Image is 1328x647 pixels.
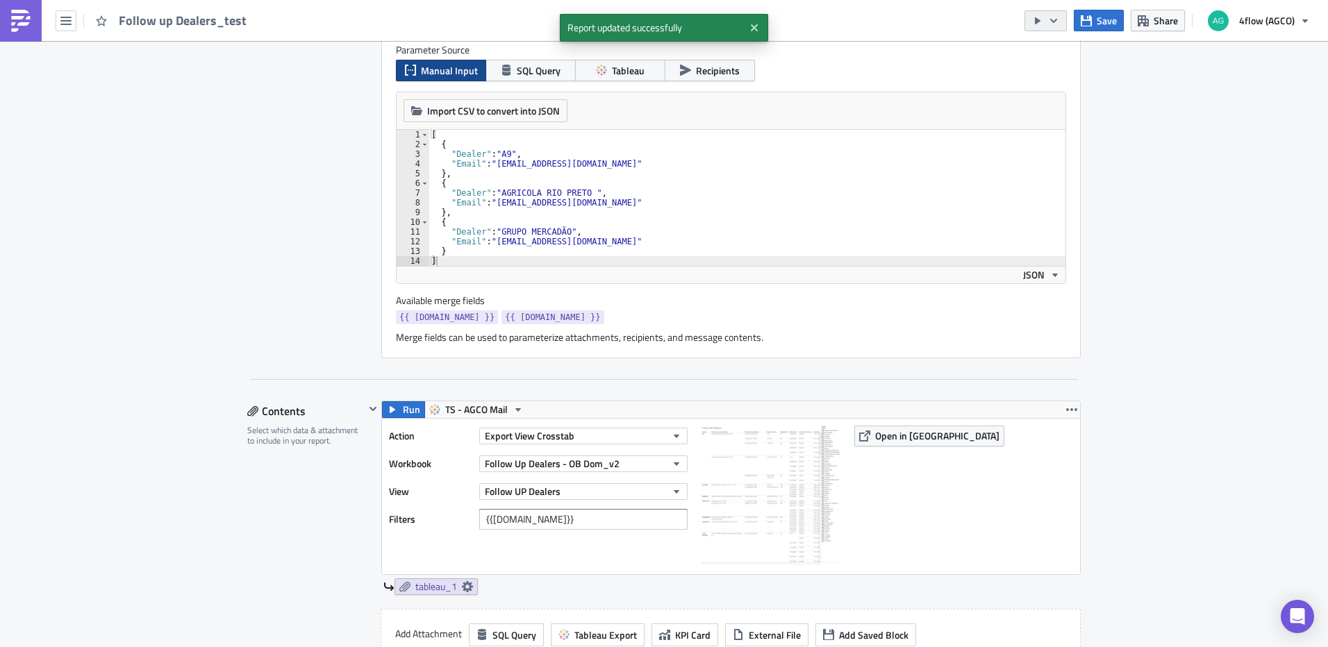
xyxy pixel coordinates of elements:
[6,67,649,89] span: Segue follow up referente as notas fiscais que [PERSON_NAME] estão em processo de transportes com...
[675,628,711,642] span: KPI Card
[119,12,248,28] span: Follow up Dealers_test
[395,623,462,644] label: Add Attachment
[6,108,645,131] span: [PERSON_NAME] de dúvidas ou solicitações de urgência, gentileza enviar email para : ; [EMAIL_ADDR...
[854,426,1004,446] button: Open in [GEOGRAPHIC_DATA]
[1018,267,1065,283] button: JSON
[396,44,1066,56] label: Parameter Source
[397,130,429,140] div: 1
[397,159,429,169] div: 4
[424,401,529,418] button: TS - AGCO Mail
[551,623,645,646] button: Tableau Export
[403,401,420,418] span: Run
[702,426,840,564] img: View Image
[397,169,429,178] div: 5
[389,453,472,474] label: Workbook
[479,509,688,530] input: Filter1=Value1&...
[397,237,429,246] div: 12
[396,294,500,307] label: Available merge fields
[6,6,72,17] span: Olá, tudo bem?
[1206,9,1230,33] img: Avatar
[1097,13,1117,28] span: Save
[389,481,472,502] label: View
[612,63,645,78] span: Tableau
[1074,10,1124,31] button: Save
[397,140,429,149] div: 2
[485,484,561,498] span: Follow UP Dealers
[469,623,544,646] button: SQL Query
[365,401,381,417] button: Hide content
[396,60,486,81] button: Manual Input
[1131,10,1185,31] button: Share
[479,428,688,444] button: Export View Crosstab
[485,60,576,81] button: SQL Query
[839,628,908,642] span: Add Saved Block
[396,331,1066,344] div: Merge fields can be used to parameterize attachments, recipients, and message contents.
[1200,6,1318,36] button: 4flow (AGCO)
[560,14,744,42] span: Report updated successfully
[725,623,808,646] button: External File
[574,628,637,642] span: Tableau Export
[389,509,472,530] label: Filters
[651,623,718,646] button: KPI Card
[404,99,567,122] button: Import CSV to convert into JSON
[421,63,478,78] span: Manual Input
[397,188,429,198] div: 7
[875,428,999,443] span: Open in [GEOGRAPHIC_DATA]
[397,208,429,217] div: 9
[397,256,429,266] div: 14
[10,10,32,32] img: PushMetrics
[247,425,365,446] div: Select which data & attachment to include in your report.
[395,578,478,595] a: tableau_1
[815,623,916,646] button: Add Saved Block
[1154,13,1178,28] span: Share
[397,149,429,159] div: 3
[744,17,765,38] button: Close
[696,63,740,78] span: Recipients
[396,310,498,324] a: {{ [DOMAIN_NAME] }}
[415,580,457,593] span: tableau_1
[505,310,600,324] span: {{ [DOMAIN_NAME] }}
[6,6,663,131] body: Rich Text Area. Press ALT-0 for help.
[501,310,604,324] a: {{ [DOMAIN_NAME] }}
[1023,267,1045,282] span: JSON
[397,227,429,237] div: 11
[492,628,536,642] span: SQL Query
[389,426,472,446] label: Action
[399,310,495,324] span: {{ [DOMAIN_NAME] }}
[397,178,429,188] div: 6
[749,628,801,642] span: External File
[382,401,425,418] button: Run
[665,60,755,81] button: Recipients
[445,401,508,418] span: TS - AGCO Mail
[397,217,429,227] div: 10
[485,456,620,471] span: Follow Up Dealers - OB Dom_v2
[479,483,688,500] button: Follow UP Dealers
[247,401,365,421] div: Contents
[575,60,665,81] button: Tableau
[485,428,574,443] span: Export View Crosstab
[427,103,560,118] span: Import CSV to convert into JSON
[479,455,688,472] button: Follow Up Dealers - OB Dom_v2
[517,63,561,78] span: SQL Query
[1281,600,1314,633] div: Open Intercom Messenger
[397,246,429,256] div: 13
[382,108,551,119] strong: [EMAIL_ADDRESS][DOMAIN_NAME]
[1239,13,1295,28] span: 4flow (AGCO)
[397,198,429,208] div: 8
[6,36,141,47] span: Prezado amigo concessionário,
